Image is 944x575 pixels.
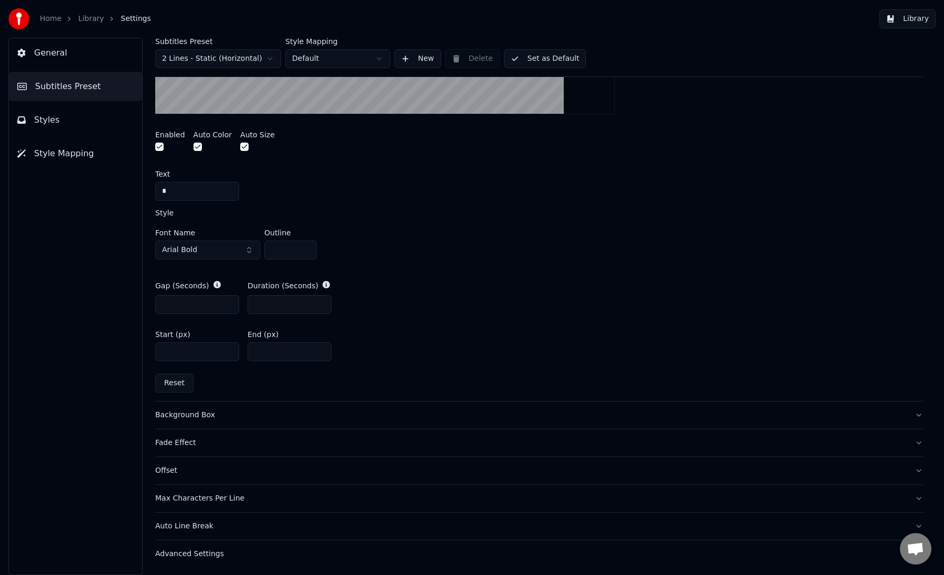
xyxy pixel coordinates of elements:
[285,38,390,45] label: Style Mapping
[9,38,142,68] button: General
[8,8,29,29] img: youka
[155,170,170,178] label: Text
[78,14,104,24] a: Library
[155,513,923,540] button: Auto Line Break
[9,72,142,101] button: Subtitles Preset
[9,139,142,168] button: Style Mapping
[162,245,197,255] span: Arial Bold
[155,282,209,289] label: Gap (Seconds)
[155,331,190,338] label: Start (px)
[155,209,174,216] label: Style
[900,533,931,565] a: Open chat
[155,521,906,531] div: Auto Line Break
[155,457,923,484] button: Offset
[155,38,281,45] label: Subtitles Preset
[34,47,67,59] span: General
[40,14,151,24] nav: breadcrumb
[194,131,232,138] label: Auto Color
[9,105,142,135] button: Styles
[155,438,906,448] div: Fade Effect
[121,14,151,24] span: Settings
[155,229,260,236] label: Font Name
[264,229,317,236] label: Outline
[394,49,441,68] button: New
[35,80,101,93] span: Subtitles Preset
[248,282,318,289] label: Duration (Seconds)
[34,147,94,160] span: Style Mapping
[240,131,275,138] label: Auto Size
[155,540,923,568] button: Advanced Settings
[155,131,185,138] label: Enabled
[248,331,278,338] label: End (px)
[504,49,586,68] button: Set as Default
[155,410,906,420] div: Background Box
[155,429,923,457] button: Fade Effect
[34,114,60,126] span: Styles
[40,14,61,24] a: Home
[879,9,936,28] button: Library
[155,493,906,504] div: Max Characters Per Line
[155,549,906,559] div: Advanced Settings
[155,485,923,512] button: Max Characters Per Line
[155,374,194,393] button: Reset
[155,402,923,429] button: Background Box
[155,465,906,476] div: Offset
